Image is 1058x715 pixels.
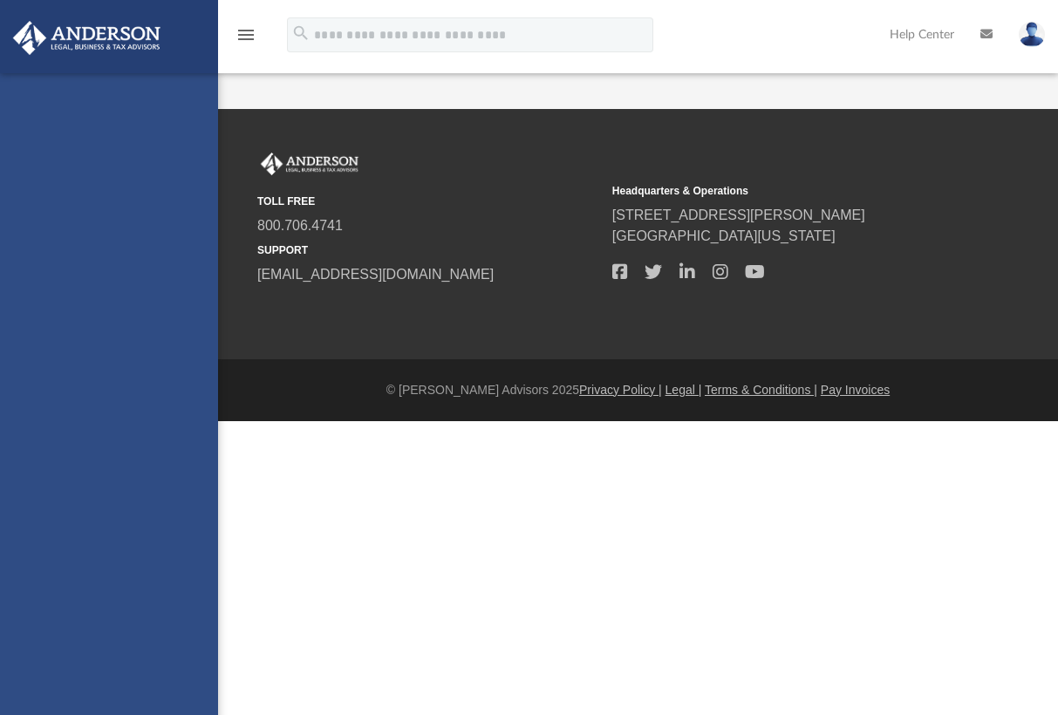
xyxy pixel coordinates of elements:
[1019,22,1045,47] img: User Pic
[257,218,343,233] a: 800.706.4741
[257,194,600,209] small: TOLL FREE
[291,24,311,43] i: search
[235,24,256,45] i: menu
[612,208,865,222] a: [STREET_ADDRESS][PERSON_NAME]
[666,383,702,397] a: Legal |
[705,383,817,397] a: Terms & Conditions |
[235,33,256,45] a: menu
[612,183,955,199] small: Headquarters & Operations
[821,383,890,397] a: Pay Invoices
[257,267,494,282] a: [EMAIL_ADDRESS][DOMAIN_NAME]
[257,153,362,175] img: Anderson Advisors Platinum Portal
[579,383,662,397] a: Privacy Policy |
[8,21,166,55] img: Anderson Advisors Platinum Portal
[218,381,1058,399] div: © [PERSON_NAME] Advisors 2025
[612,228,836,243] a: [GEOGRAPHIC_DATA][US_STATE]
[257,242,600,258] small: SUPPORT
